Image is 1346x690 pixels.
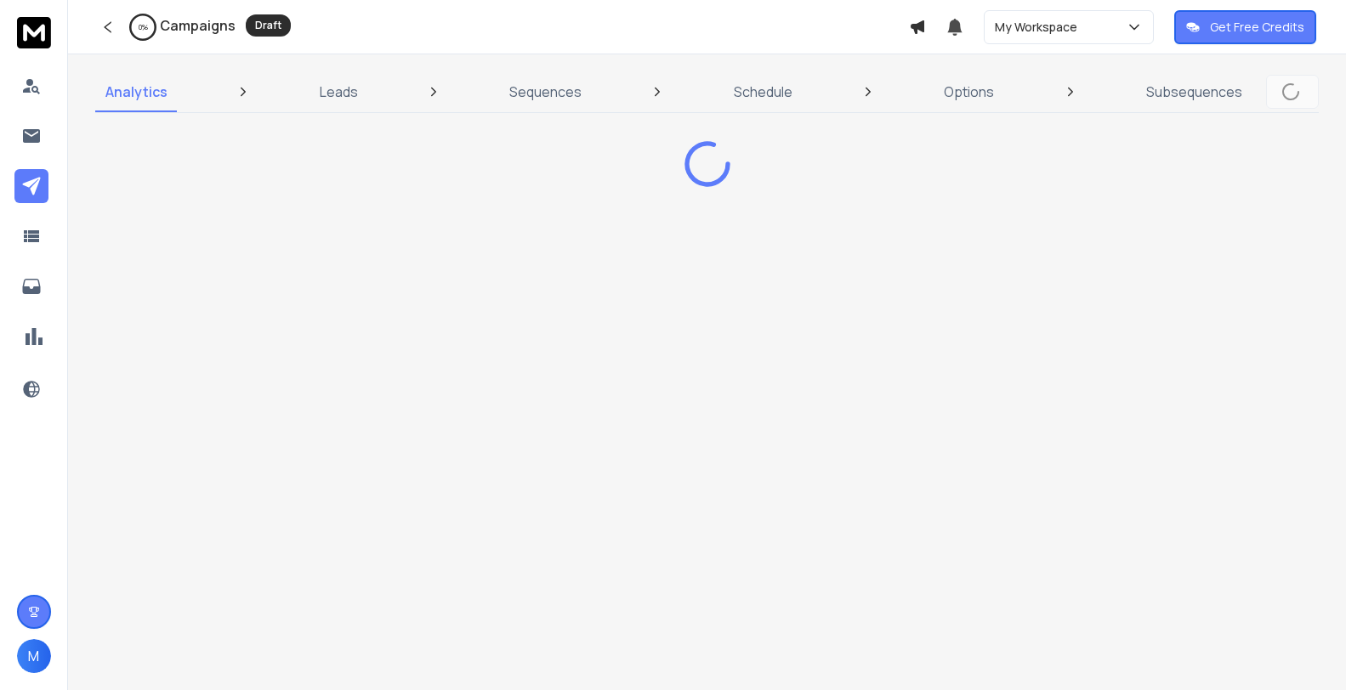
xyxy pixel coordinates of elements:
p: Schedule [734,82,792,102]
button: M [17,639,51,673]
div: Draft [246,14,291,37]
a: Analytics [95,71,178,112]
h1: Campaigns [160,15,236,36]
a: Leads [310,71,368,112]
a: Schedule [724,71,803,112]
p: Analytics [105,82,168,102]
p: Options [944,82,994,102]
a: Options [934,71,1004,112]
p: 0 % [139,22,148,32]
a: Sequences [499,71,592,112]
p: My Workspace [995,19,1084,36]
p: Subsequences [1146,82,1242,102]
button: Get Free Credits [1174,10,1316,44]
p: Leads [320,82,358,102]
p: Get Free Credits [1210,19,1304,36]
a: Subsequences [1136,71,1252,112]
p: Sequences [509,82,582,102]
